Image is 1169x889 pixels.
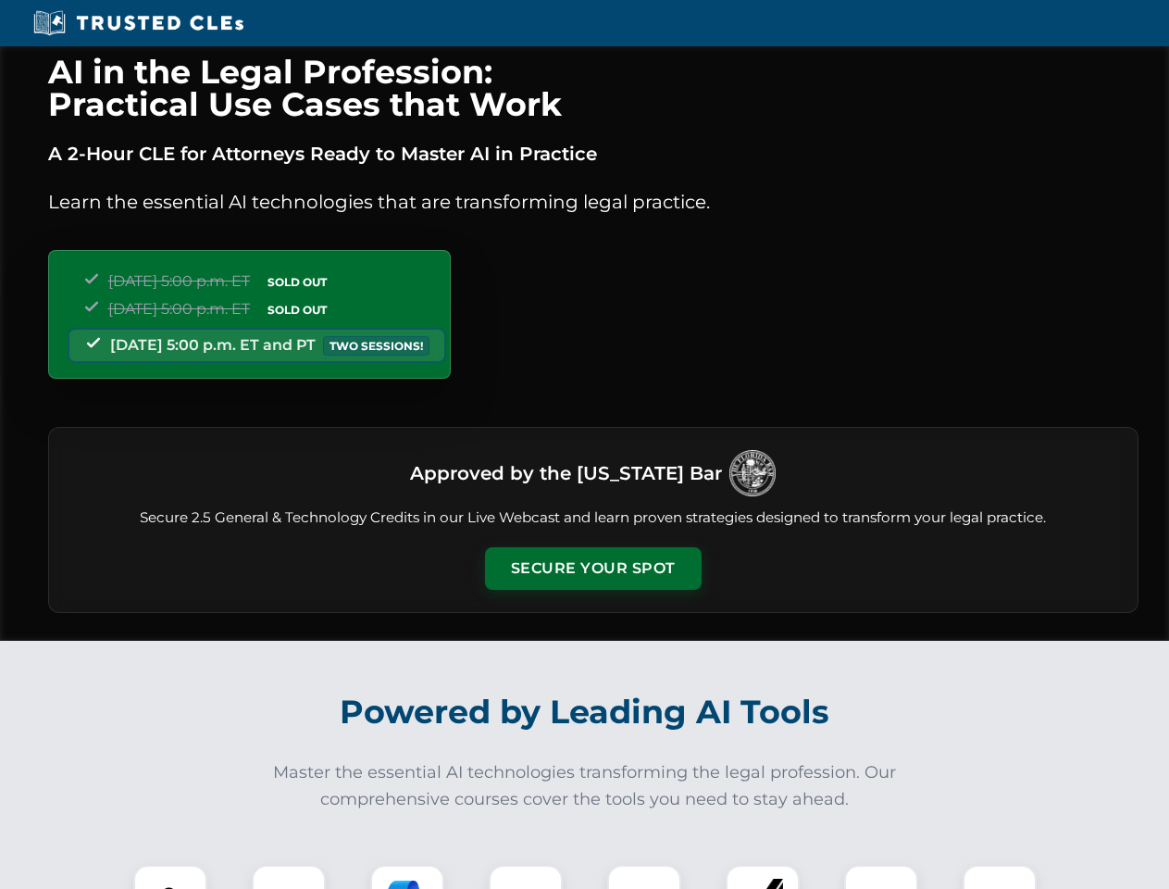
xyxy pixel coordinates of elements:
p: Learn the essential AI technologies that are transforming legal practice. [48,187,1138,217]
img: Trusted CLEs [28,9,249,37]
span: [DATE] 5:00 p.m. ET [108,300,250,318]
p: Master the essential AI technologies transforming the legal profession. Our comprehensive courses... [261,759,909,813]
span: SOLD OUT [261,272,333,292]
p: Secure 2.5 General & Technology Credits in our Live Webcast and learn proven strategies designed ... [71,507,1115,529]
span: [DATE] 5:00 p.m. ET [108,272,250,290]
img: Logo [729,450,776,496]
button: Secure Your Spot [485,547,702,590]
p: A 2-Hour CLE for Attorneys Ready to Master AI in Practice [48,139,1138,169]
span: SOLD OUT [261,300,333,319]
h1: AI in the Legal Profession: Practical Use Cases that Work [48,56,1138,120]
h3: Approved by the [US_STATE] Bar [410,457,722,490]
h2: Powered by Leading AI Tools [72,680,1098,745]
